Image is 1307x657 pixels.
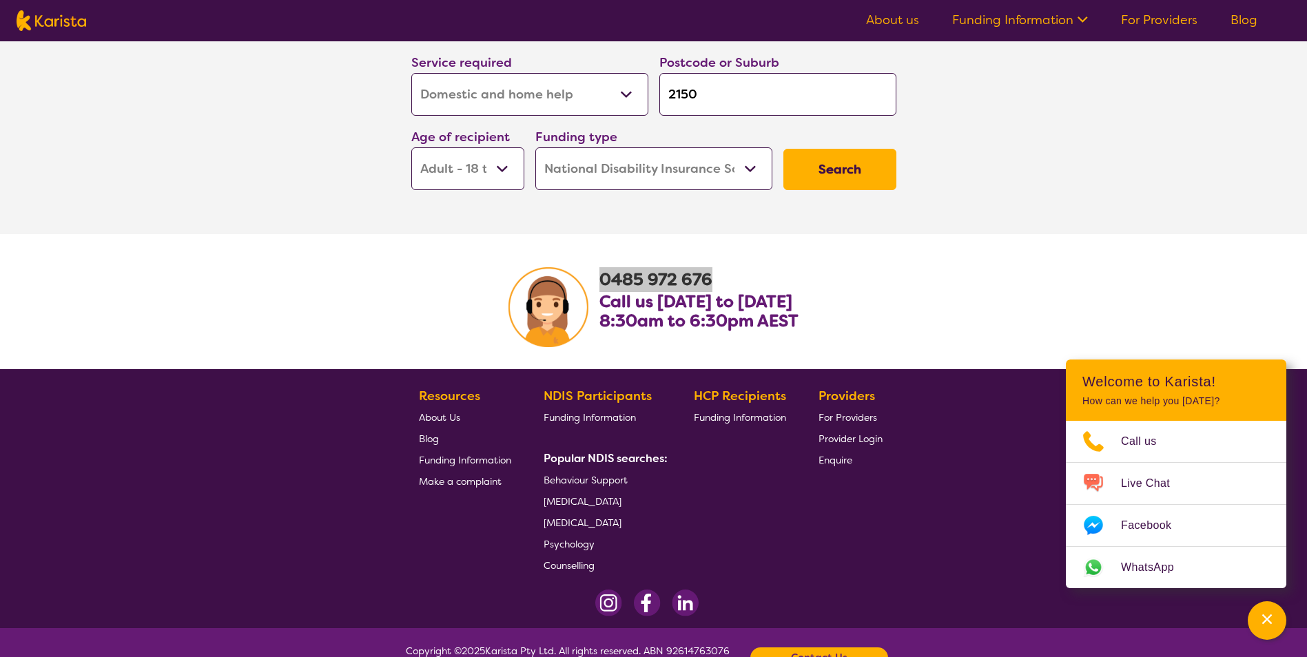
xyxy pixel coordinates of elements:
[819,428,883,449] a: Provider Login
[819,432,883,445] span: Provider Login
[1121,473,1186,494] span: Live Chat
[535,129,617,145] label: Funding type
[544,554,662,576] a: Counselling
[544,517,621,529] span: [MEDICAL_DATA]
[508,267,588,347] img: Karista Client Service
[1066,547,1286,588] a: Web link opens in a new tab.
[1066,359,1286,588] div: Channel Menu
[419,449,511,470] a: Funding Information
[544,474,628,486] span: Behaviour Support
[1121,557,1191,578] span: WhatsApp
[419,428,511,449] a: Blog
[659,54,779,71] label: Postcode or Suburb
[866,12,919,28] a: About us
[633,590,661,616] img: Facebook
[544,495,621,508] span: [MEDICAL_DATA]
[819,411,877,424] span: For Providers
[1082,395,1270,407] p: How can we help you [DATE]?
[819,454,852,466] span: Enquire
[694,388,786,404] b: HCP Recipients
[1121,515,1188,536] span: Facebook
[419,411,460,424] span: About Us
[1121,12,1197,28] a: For Providers
[544,538,595,550] span: Psychology
[1231,12,1257,28] a: Blog
[1066,421,1286,588] ul: Choose channel
[419,454,511,466] span: Funding Information
[544,469,662,490] a: Behaviour Support
[1082,373,1270,390] h2: Welcome to Karista!
[819,449,883,470] a: Enquire
[544,533,662,554] a: Psychology
[1121,431,1173,452] span: Call us
[544,451,668,466] b: Popular NDIS searches:
[544,406,662,428] a: Funding Information
[672,590,699,616] img: LinkedIn
[544,559,595,572] span: Counselling
[819,406,883,428] a: For Providers
[659,73,896,116] input: Type
[819,388,875,404] b: Providers
[419,475,502,488] span: Make a complaint
[544,388,652,404] b: NDIS Participants
[544,411,636,424] span: Funding Information
[694,406,786,428] a: Funding Information
[599,310,799,332] b: 8:30am to 6:30pm AEST
[952,12,1088,28] a: Funding Information
[694,411,786,424] span: Funding Information
[783,149,896,190] button: Search
[595,590,622,616] img: Instagram
[419,470,511,492] a: Make a complaint
[17,10,86,31] img: Karista logo
[419,406,511,428] a: About Us
[411,129,510,145] label: Age of recipient
[599,269,712,291] a: 0485 972 676
[544,490,662,512] a: [MEDICAL_DATA]
[1248,601,1286,640] button: Channel Menu
[419,432,439,445] span: Blog
[544,512,662,533] a: [MEDICAL_DATA]
[599,291,792,313] b: Call us [DATE] to [DATE]
[411,54,512,71] label: Service required
[419,388,480,404] b: Resources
